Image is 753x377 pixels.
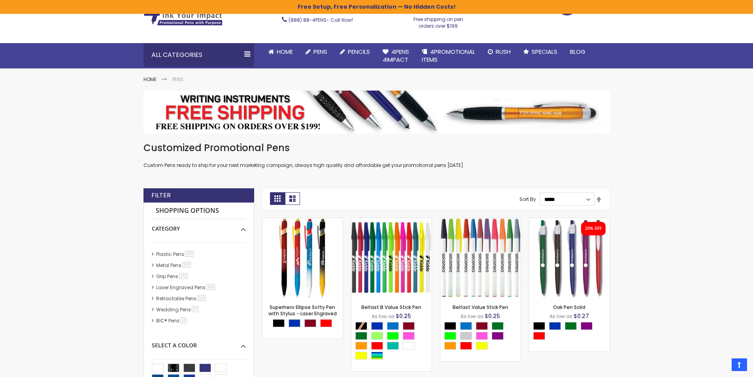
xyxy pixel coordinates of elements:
[299,43,334,61] a: Pens
[154,295,209,302] a: Retractable Pens226
[152,336,246,349] div: Select A Color
[143,76,157,83] a: Home
[387,342,399,350] div: Teal
[273,319,285,327] div: Black
[460,332,472,340] div: Grey Light
[533,322,610,342] div: Select A Color
[496,47,511,56] span: Rush
[372,313,394,320] span: As low as
[444,342,456,350] div: Orange
[403,322,415,330] div: Burgundy
[533,332,545,340] div: Red
[262,43,299,61] a: Home
[371,352,383,360] div: Assorted
[185,251,194,257] span: 283
[277,47,293,56] span: Home
[460,342,472,350] div: Red
[549,322,561,330] div: Blue
[348,47,370,56] span: Pencils
[371,322,383,330] div: Blue
[154,306,201,313] a: Wedding Pens37
[570,47,585,56] span: Blog
[476,342,488,350] div: Yellow
[565,322,577,330] div: Green
[440,218,521,224] a: Belfast Value Stick Pen
[355,322,432,362] div: Select A Color
[355,342,367,350] div: Orange
[376,43,415,69] a: 4Pens4impact
[154,284,218,291] a: Laser Engraved Pens100
[143,91,610,133] img: Pens
[151,191,171,200] strong: Filter
[415,43,481,69] a: 4PROMOTIONALITEMS
[152,219,246,233] div: Category
[154,317,190,324] a: BIC® Pens16
[355,332,367,340] div: Green
[361,304,421,311] a: Belfast B Value Stick Pen
[453,304,508,311] a: Belfast Value Stick Pen
[180,317,187,323] span: 16
[519,196,536,203] label: Sort By
[143,142,610,154] h1: Customized Promotional Pens
[154,262,194,269] a: Metal Pens203
[206,284,215,290] span: 100
[304,319,316,327] div: Burgundy
[152,203,246,220] strong: Shopping Options
[351,218,432,298] img: Belfast B Value Stick Pen
[383,47,409,64] span: 4Pens 4impact
[192,306,198,312] span: 37
[355,352,367,360] div: Yellow
[492,332,504,340] div: Purple
[444,322,521,352] div: Select A Color
[197,295,206,301] span: 226
[476,322,488,330] div: Burgundy
[403,332,415,340] div: Pink
[371,342,383,350] div: Red
[553,304,585,311] a: Oak Pen Solid
[444,322,456,330] div: Black
[154,251,197,258] a: Plastic Pens283
[387,332,399,340] div: Lime Green
[564,43,592,61] a: Blog
[581,322,593,330] div: Purple
[172,76,183,83] strong: Pens
[179,273,188,279] span: 181
[549,313,572,320] span: As low as
[289,17,353,23] span: - Call Now!
[387,322,399,330] div: Blue Light
[422,47,475,64] span: 4PROMOTIONAL ITEMS
[396,312,411,320] span: $0.25
[460,313,483,320] span: As low as
[403,342,415,350] div: White
[460,322,472,330] div: Blue Light
[492,322,504,330] div: Green
[585,226,602,231] div: 20% OFF
[268,304,337,317] a: Superhero Ellipse Softy Pen with Stylus - Laser Engraved
[289,17,326,23] a: (888) 88-4PENS
[476,332,488,340] div: Pink
[485,312,500,320] span: $0.25
[262,218,343,224] a: Superhero Ellipse Softy Pen with Stylus - Laser Engraved
[143,142,610,169] div: Custom Pens ready to ship for your next marketing campaign, always high quality and affordable ge...
[517,43,564,61] a: Specials
[351,218,432,224] a: Belfast B Value Stick Pen
[182,262,191,268] span: 203
[405,13,472,29] div: Free shipping on pen orders over $199
[313,47,327,56] span: Pens
[481,43,517,61] a: Rush
[320,319,332,327] div: Red
[262,218,343,298] img: Superhero Ellipse Softy Pen with Stylus - Laser Engraved
[732,358,747,371] a: Top
[154,273,191,280] a: Grip Pens181
[444,332,456,340] div: Lime Green
[289,319,300,327] div: Blue
[533,322,545,330] div: Black
[143,43,254,67] div: All Categories
[529,218,610,224] a: Oak Pen Solid
[574,312,589,320] span: $0.27
[334,43,376,61] a: Pencils
[270,192,285,205] strong: Grid
[440,218,521,298] img: Belfast Value Stick Pen
[371,332,383,340] div: Green Light
[532,47,557,56] span: Specials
